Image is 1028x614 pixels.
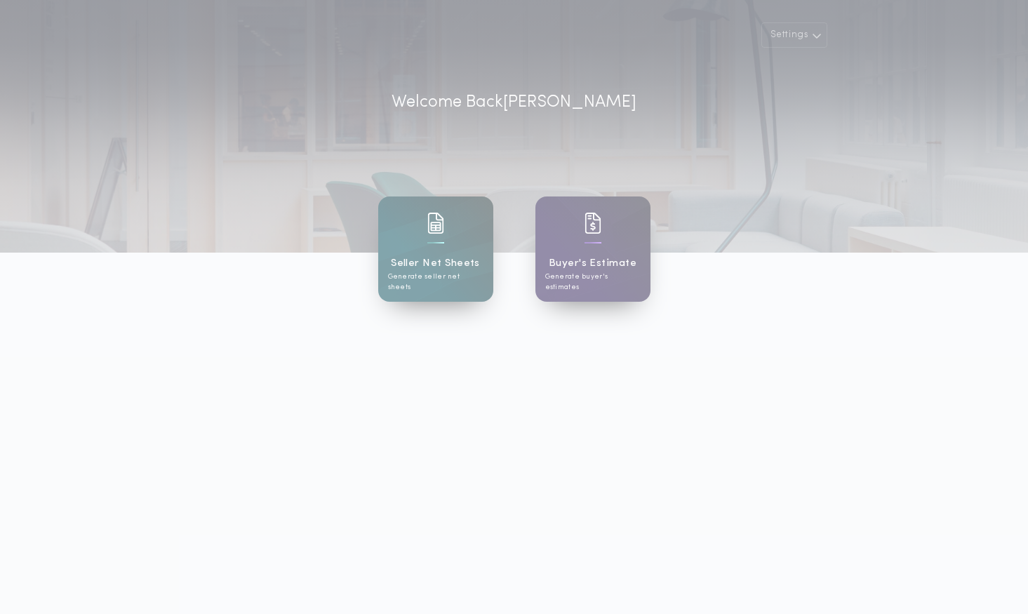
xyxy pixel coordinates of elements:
[427,213,444,234] img: card icon
[761,22,827,48] button: Settings
[545,272,641,293] p: Generate buyer's estimates
[549,255,636,272] h1: Buyer's Estimate
[392,90,636,115] p: Welcome Back [PERSON_NAME]
[585,213,601,234] img: card icon
[378,196,493,302] a: card iconSeller Net SheetsGenerate seller net sheets
[535,196,650,302] a: card iconBuyer's EstimateGenerate buyer's estimates
[388,272,483,293] p: Generate seller net sheets
[391,255,480,272] h1: Seller Net Sheets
